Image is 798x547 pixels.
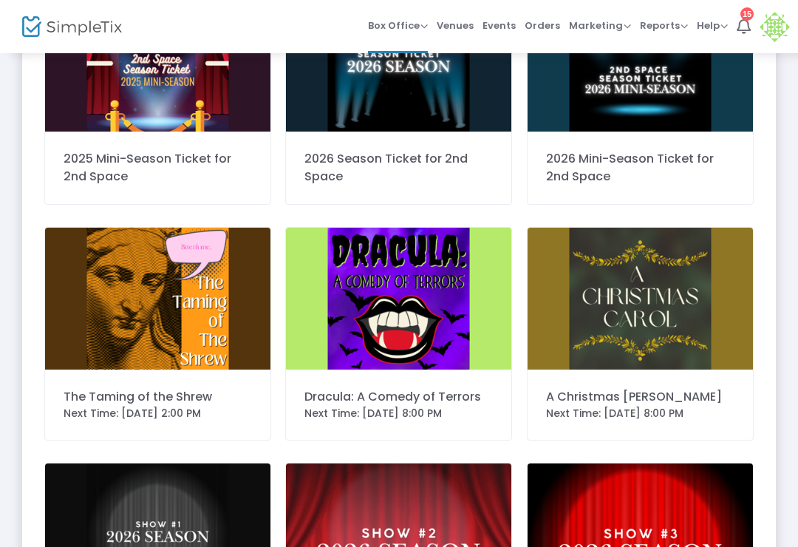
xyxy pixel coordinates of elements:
[697,18,728,33] span: Help
[368,18,428,33] span: Box Office
[304,150,493,186] div: 2026 Season Ticket for 2nd Space
[546,406,734,421] div: Next Time: [DATE] 8:00 PM
[64,388,252,406] div: The Taming of the Shrew
[640,18,688,33] span: Reports
[437,7,474,44] span: Venues
[482,7,516,44] span: Events
[304,388,493,406] div: Dracula: A Comedy of Terrors
[525,7,560,44] span: Orders
[528,228,753,370] img: 638625443876238142ChristmasCarol.png
[569,18,631,33] span: Marketing
[740,7,754,21] div: 15
[45,228,270,370] img: Shrew.png
[304,406,493,421] div: Next Time: [DATE] 8:00 PM
[546,150,734,186] div: 2026 Mini-Season Ticket for 2nd Space
[64,150,252,186] div: 2025 Mini-Season Ticket for 2nd Space
[546,388,734,406] div: A Christmas [PERSON_NAME]
[286,228,511,370] img: 638625443103415290Dracula.png
[64,406,252,421] div: Next Time: [DATE] 2:00 PM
